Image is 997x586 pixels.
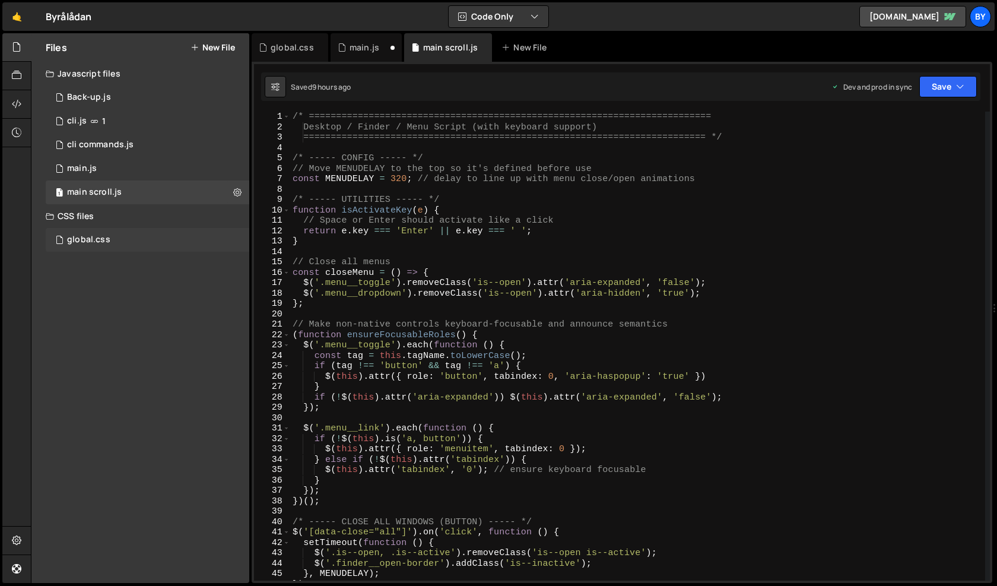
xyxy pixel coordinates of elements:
[254,216,290,226] div: 11
[501,42,551,53] div: New File
[254,174,290,185] div: 7
[919,76,977,97] button: Save
[102,116,106,126] span: 1
[254,486,290,496] div: 37
[254,559,290,569] div: 44
[254,278,290,289] div: 17
[312,82,351,92] div: 9 hours ago
[271,42,314,53] div: global.css
[254,257,290,268] div: 15
[254,392,290,403] div: 28
[46,85,249,109] div: 10338/35579.js
[31,62,249,85] div: Javascript files
[254,517,290,528] div: 40
[46,9,91,24] div: Byrålådan
[254,247,290,258] div: 14
[254,465,290,476] div: 35
[254,361,290,372] div: 25
[254,569,290,579] div: 45
[254,185,290,195] div: 8
[67,140,134,150] div: cli commands.js
[254,132,290,143] div: 3
[254,423,290,434] div: 31
[254,205,290,216] div: 10
[190,43,235,52] button: New File
[254,319,290,330] div: 21
[254,506,290,517] div: 39
[449,6,548,27] button: Code Only
[67,116,87,126] div: cli.js
[254,226,290,237] div: 12
[254,372,290,382] div: 26
[254,403,290,413] div: 29
[67,235,110,245] div: global.css
[46,157,249,180] div: 10338/23933.js
[254,444,290,455] div: 33
[254,195,290,205] div: 9
[31,204,249,228] div: CSS files
[254,153,290,164] div: 5
[254,236,290,247] div: 13
[291,82,351,92] div: Saved
[859,6,966,27] a: [DOMAIN_NAME]
[350,42,379,53] div: main.js
[67,163,97,174] div: main.js
[254,122,290,133] div: 2
[254,289,290,299] div: 18
[970,6,991,27] a: By
[254,351,290,362] div: 24
[2,2,31,31] a: 🤙
[46,41,67,54] h2: Files
[254,455,290,465] div: 34
[254,112,290,122] div: 1
[67,92,111,103] div: Back-up.js
[423,42,478,53] div: main scroll.js
[254,476,290,486] div: 36
[46,228,249,252] div: 10338/24192.css
[46,133,249,157] div: 10338/24355.js
[254,164,290,175] div: 6
[254,330,290,341] div: 22
[46,180,249,204] div: 10338/24973.js
[254,527,290,538] div: 41
[254,382,290,392] div: 27
[254,299,290,309] div: 19
[46,109,249,133] div: 10338/23371.js
[254,413,290,424] div: 30
[254,538,290,549] div: 42
[254,548,290,559] div: 43
[254,268,290,278] div: 16
[254,340,290,351] div: 23
[254,434,290,445] div: 32
[254,496,290,507] div: 38
[56,189,63,198] span: 1
[254,143,290,154] div: 4
[254,309,290,320] div: 20
[831,82,912,92] div: Dev and prod in sync
[67,187,122,198] div: main scroll.js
